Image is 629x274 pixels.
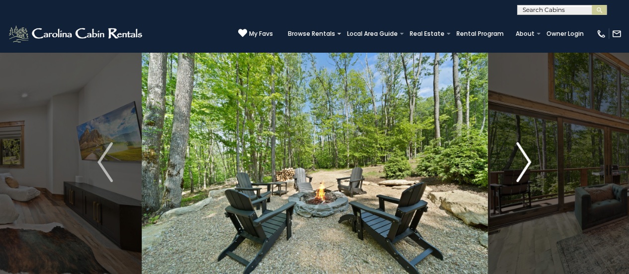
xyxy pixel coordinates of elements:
[249,29,273,38] span: My Favs
[511,27,539,41] a: About
[451,27,509,41] a: Rental Program
[596,29,606,39] img: phone-regular-white.png
[541,27,589,41] a: Owner Login
[516,142,531,182] img: arrow
[612,29,622,39] img: mail-regular-white.png
[342,27,403,41] a: Local Area Guide
[7,24,145,44] img: White-1-2.png
[97,142,112,182] img: arrow
[405,27,449,41] a: Real Estate
[238,28,273,39] a: My Favs
[283,27,340,41] a: Browse Rentals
